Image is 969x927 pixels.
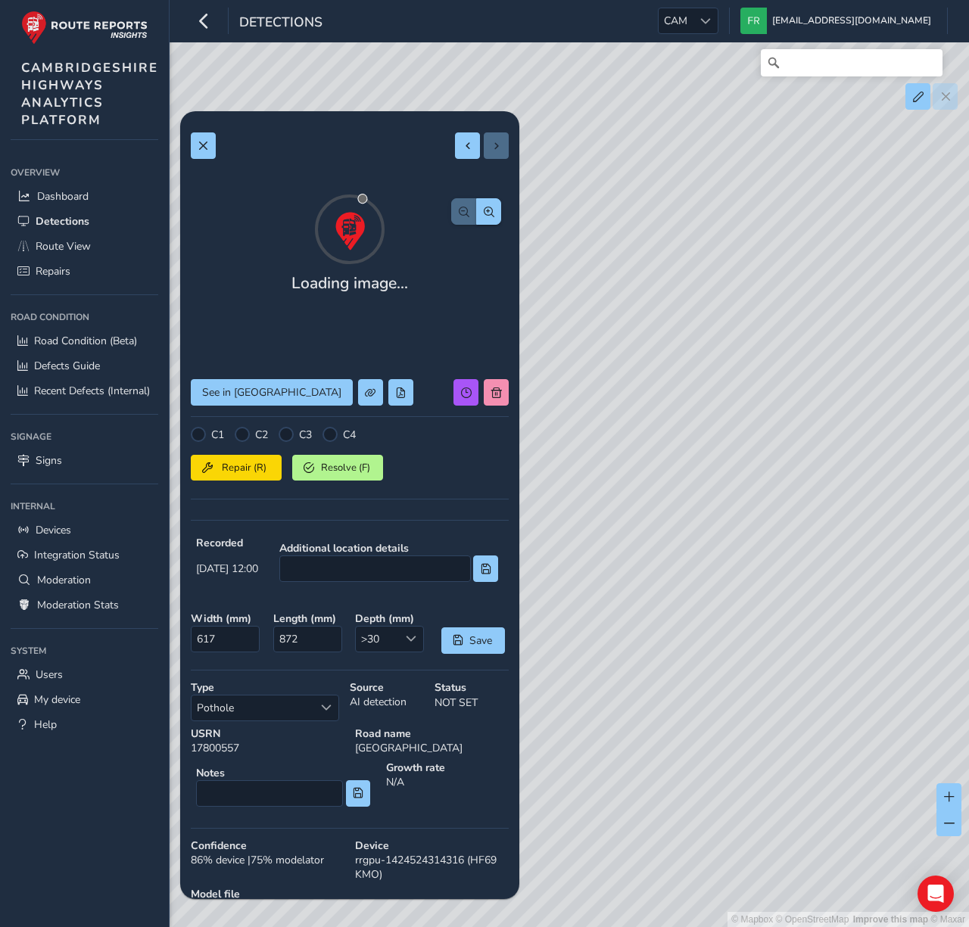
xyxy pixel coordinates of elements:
[355,726,509,741] strong: Road name
[11,568,158,593] a: Moderation
[11,593,158,617] a: Moderation Stats
[11,425,158,448] div: Signage
[273,611,345,626] strong: Length ( mm )
[196,561,258,576] span: [DATE] 12:00
[36,453,62,468] span: Signs
[34,334,137,348] span: Road Condition (Beta)
[299,428,312,442] label: C3
[185,721,350,761] div: 17800557
[350,833,514,887] div: rrgpu-1424524314316 (HF69 KMO)
[469,633,494,648] span: Save
[185,833,350,887] div: 86 % device | 75 % modelator
[355,611,427,626] strong: Depth ( mm )
[11,378,158,403] a: Recent Defects (Internal)
[350,721,514,761] div: [GEOGRAPHIC_DATA]
[196,536,258,550] strong: Recorded
[313,695,338,720] div: Select a type
[36,214,89,229] span: Detections
[291,274,408,293] h4: Loading image...
[740,8,936,34] button: [EMAIL_ADDRESS][DOMAIN_NAME]
[11,687,158,712] a: My device
[36,239,91,254] span: Route View
[21,59,158,129] span: CAMBRIDGESHIRE HIGHWAYS ANALYTICS PLATFORM
[343,428,356,442] label: C4
[772,8,931,34] span: [EMAIL_ADDRESS][DOMAIN_NAME]
[11,639,158,662] div: System
[191,680,339,695] strong: Type
[350,680,424,695] strong: Source
[11,712,158,737] a: Help
[191,455,282,481] button: Repair (R)
[191,726,344,741] strong: USRN
[191,887,509,901] strong: Model file
[36,667,63,682] span: Users
[34,548,120,562] span: Integration Status
[11,543,158,568] a: Integration Status
[239,13,322,34] span: Detections
[740,8,767,34] img: diamond-layout
[34,359,100,373] span: Defects Guide
[11,518,158,543] a: Devices
[191,838,344,853] strong: Confidence
[36,523,71,537] span: Devices
[11,306,158,328] div: Road Condition
[761,49,943,76] input: Search
[255,428,268,442] label: C2
[11,353,158,378] a: Defects Guide
[319,461,372,474] span: Resolve (F)
[386,761,509,775] strong: Growth rate
[191,611,263,626] strong: Width ( mm )
[37,189,89,204] span: Dashboard
[11,328,158,353] a: Road Condition (Beta)
[11,209,158,234] a: Detections
[356,627,398,652] span: >30
[34,717,57,732] span: Help
[192,695,313,720] span: Pothole
[11,662,158,687] a: Users
[344,675,429,726] div: AI detection
[659,8,693,33] span: CAM
[11,495,158,518] div: Internal
[11,259,158,284] a: Repairs
[11,161,158,184] div: Overview
[279,541,498,555] strong: Additional location details
[435,695,509,711] p: NOT SET
[34,692,80,707] span: My device
[202,385,341,400] span: See in [GEOGRAPHIC_DATA]
[21,11,148,45] img: rr logo
[441,627,505,654] button: Save
[11,448,158,473] a: Signs
[11,234,158,259] a: Route View
[11,184,158,209] a: Dashboard
[355,838,509,853] strong: Device
[218,461,270,474] span: Repair (R)
[292,455,383,481] button: Resolve (F)
[211,428,224,442] label: C1
[381,755,514,817] div: N/A
[196,766,370,780] strong: Notes
[34,384,150,398] span: Recent Defects (Internal)
[435,680,509,695] strong: Status
[36,264,70,278] span: Repairs
[191,379,353,406] button: See in Route View
[37,573,91,587] span: Moderation
[37,598,119,612] span: Moderation Stats
[918,876,954,912] div: Open Intercom Messenger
